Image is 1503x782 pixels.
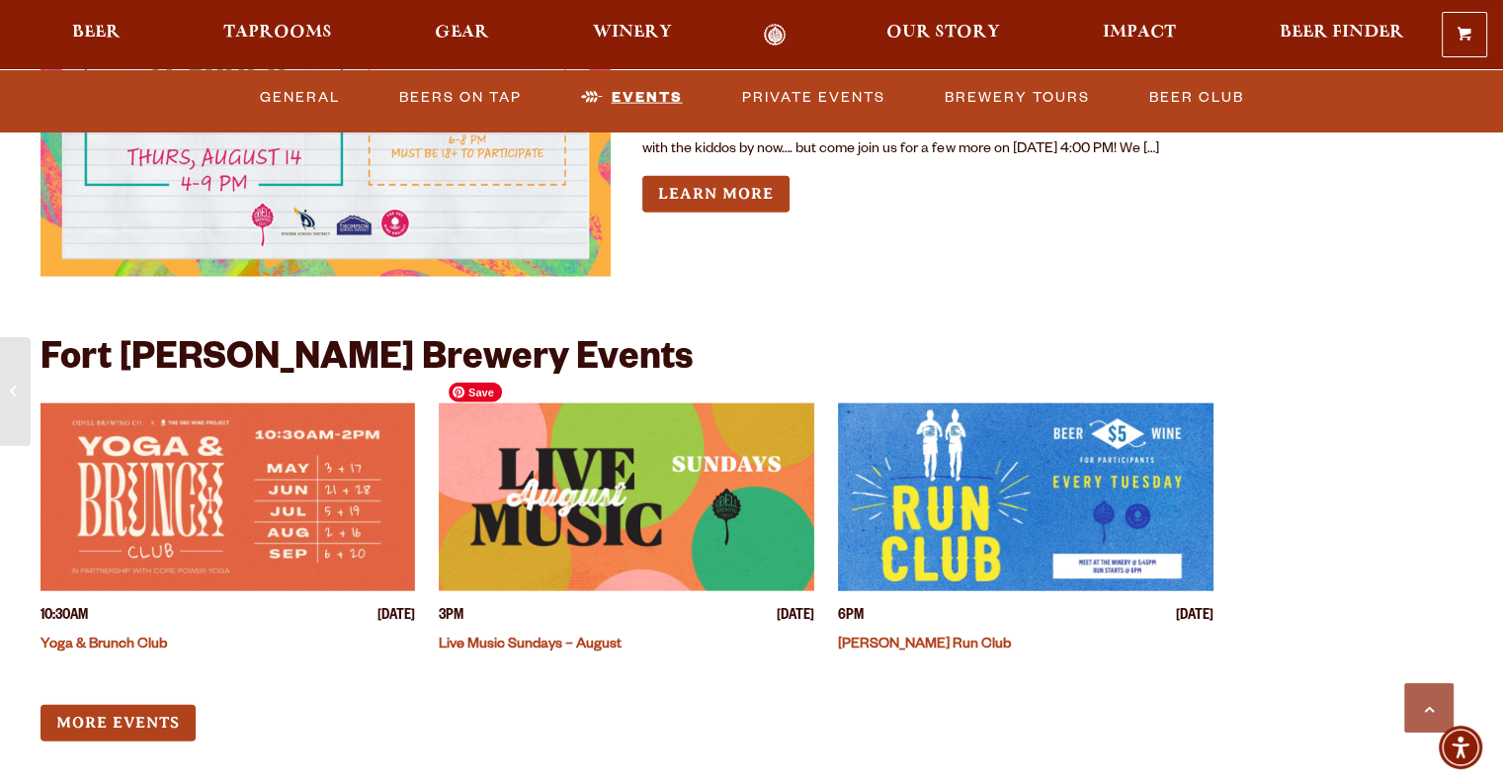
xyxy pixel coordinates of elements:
h2: Fort [PERSON_NAME] Brewery Events [41,340,693,384]
a: Taprooms [210,24,345,46]
a: [PERSON_NAME] Run Club [838,638,1011,653]
a: View event details [41,403,416,591]
span: Winery [593,25,672,41]
span: 3PM [439,607,463,628]
span: Beer [72,25,121,41]
a: Learn more about Teacher Appreciation Day [642,176,790,213]
a: Winery [580,24,685,46]
a: View event details [838,403,1213,591]
a: Odell Home [738,24,812,46]
a: View event details [439,403,814,591]
span: Impact [1103,25,1176,41]
a: Beer Club [1141,74,1252,120]
span: [DATE] [777,607,814,628]
a: Brewery Tours [937,74,1098,120]
span: Beer Finder [1279,25,1403,41]
a: Our Story [874,24,1013,46]
a: Beer [59,24,133,46]
span: 10:30AM [41,607,88,628]
a: Private Events [734,74,893,120]
div: Accessibility Menu [1439,726,1482,769]
span: 6PM [838,607,864,628]
a: Impact [1090,24,1189,46]
span: [DATE] [1176,607,1213,628]
span: Gear [435,25,489,41]
a: Events [573,74,691,120]
a: Beer Finder [1266,24,1416,46]
a: Gear [422,24,502,46]
a: More Events (opens in a new window) [41,705,196,741]
a: Scroll to top [1404,683,1454,733]
span: Taprooms [223,25,332,41]
a: General [252,74,348,120]
a: Beers on Tap [391,74,530,120]
span: Our Story [886,25,1000,41]
a: Yoga & Brunch Club [41,638,167,653]
a: Live Music Sundays – August [439,638,622,653]
span: Save [449,383,502,402]
span: [DATE] [377,607,415,628]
